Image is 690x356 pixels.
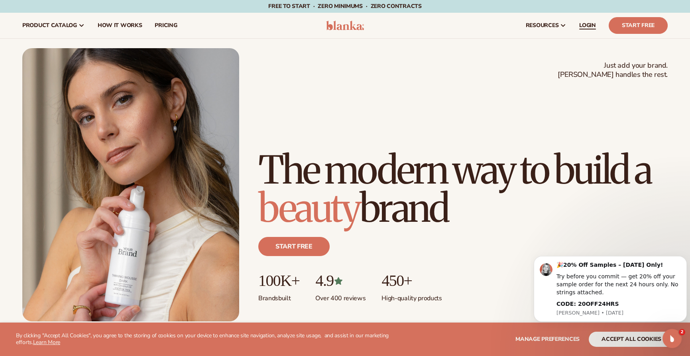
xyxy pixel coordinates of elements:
p: 100K+ [258,272,299,289]
p: High-quality products [381,289,442,303]
a: How It Works [91,13,149,38]
span: Manage preferences [515,335,580,343]
img: logo [326,21,364,30]
a: LOGIN [573,13,602,38]
a: Start Free [609,17,668,34]
p: Brands built [258,289,299,303]
span: pricing [155,22,177,29]
span: Free to start · ZERO minimums · ZERO contracts [268,2,421,10]
a: product catalog [16,13,91,38]
span: product catalog [22,22,77,29]
p: By clicking "Accept All Cookies", you agree to the storing of cookies on your device to enhance s... [16,333,410,346]
button: Manage preferences [515,332,580,347]
span: How It Works [98,22,142,29]
a: pricing [148,13,183,38]
p: 4.9 [315,272,366,289]
a: Learn More [33,338,60,346]
a: resources [519,13,573,38]
span: resources [526,22,558,29]
h1: The modern way to build a brand [258,151,668,227]
a: Start free [258,237,330,256]
span: beauty [258,184,360,232]
img: Female holding tanning mousse. [22,48,239,321]
iframe: Intercom notifications message [531,246,690,352]
span: LOGIN [579,22,596,29]
span: Just add your brand. [PERSON_NAME] handles the rest. [558,61,668,80]
p: Over 400 reviews [315,289,366,303]
iframe: Intercom live chat [662,329,682,348]
span: 2 [679,329,685,335]
p: 450+ [381,272,442,289]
